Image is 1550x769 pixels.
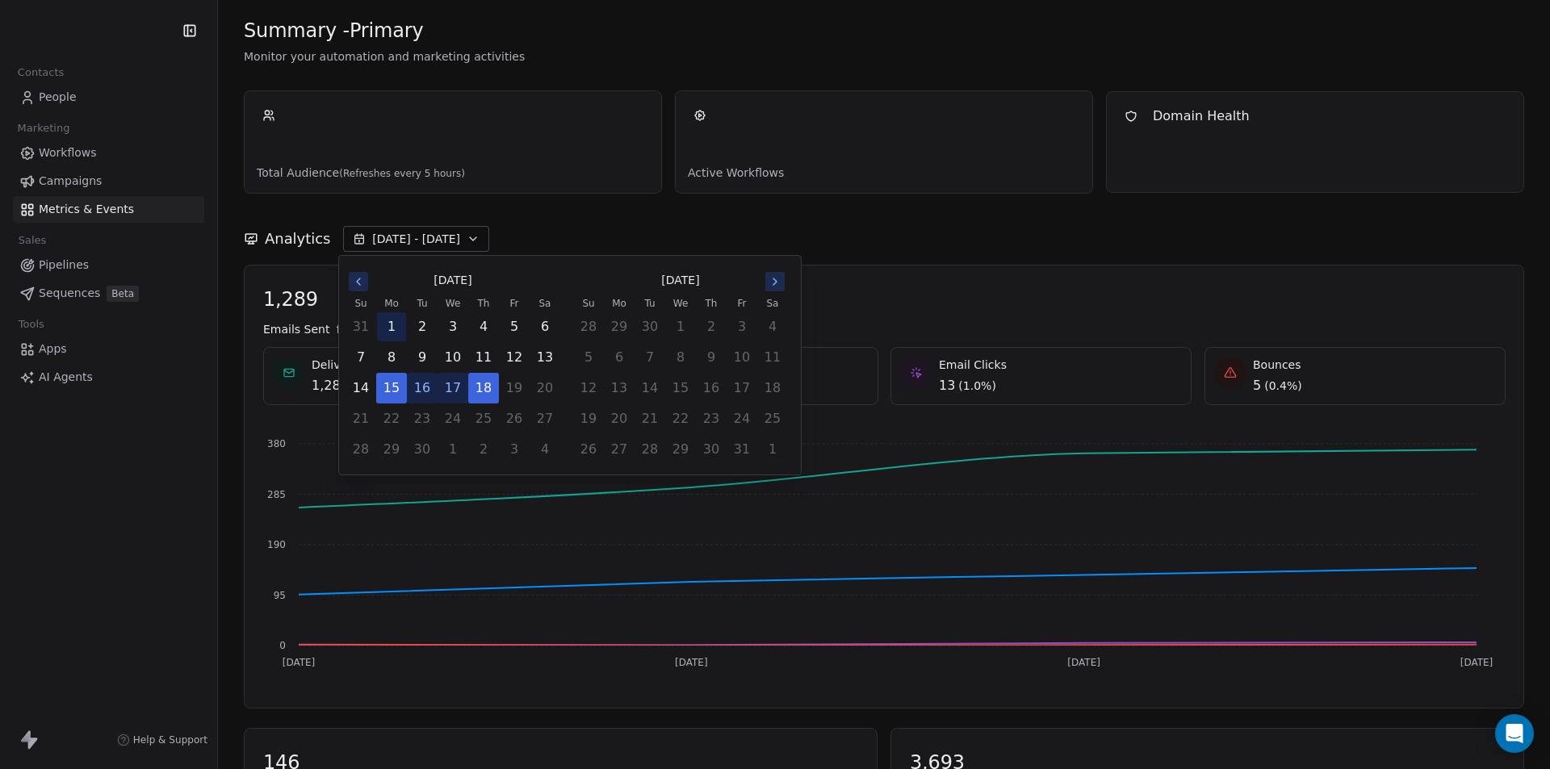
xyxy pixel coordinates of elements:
th: Friday [727,295,757,311]
th: Thursday [696,295,727,311]
span: People [39,89,77,106]
button: Friday, October 3rd, 2025 [727,312,756,341]
span: Total Audience [257,165,649,181]
span: Bounces [1253,357,1302,373]
span: [DATE] [661,272,699,289]
span: Emails Sent [263,321,329,337]
button: Saturday, October 4th, 2025 [758,312,787,341]
tspan: 190 [267,539,286,550]
span: Domain Health [1153,107,1250,126]
button: Thursday, October 23rd, 2025 [697,404,726,433]
span: Campaigns [39,173,102,190]
button: Tuesday, September 16th, 2025, selected [408,374,437,403]
button: Tuesday, September 23rd, 2025 [408,404,437,433]
button: Friday, September 26th, 2025 [500,404,529,433]
button: Today, Thursday, September 18th, 2025, selected [469,374,498,403]
button: Monday, September 29th, 2025 [377,435,406,464]
button: [DATE] - [DATE] [343,226,489,252]
button: Monday, September 29th, 2025 [605,312,634,341]
button: Friday, October 31st, 2025 [727,435,756,464]
button: Wednesday, September 10th, 2025 [438,343,467,372]
span: Tools [11,312,51,336]
button: Thursday, October 2nd, 2025 [469,435,498,464]
button: Monday, September 1st, 2025 [377,312,406,341]
button: Saturday, October 11th, 2025 [758,343,787,372]
th: Sunday [573,295,604,311]
div: Open Intercom Messenger [1495,714,1534,753]
tspan: 380 [267,438,286,449]
span: Metrics & Events [39,201,134,218]
a: Campaigns [13,168,204,194]
button: Thursday, October 16th, 2025 [697,374,726,403]
button: Friday, September 19th, 2025 [500,374,529,403]
button: Saturday, October 4th, 2025 [530,435,559,464]
button: Wednesday, October 29th, 2025 [666,435,695,464]
button: Tuesday, October 28th, 2025 [635,435,664,464]
table: September 2025 [346,295,560,465]
span: AI Agents [39,369,93,386]
button: Sunday, September 21st, 2025 [346,404,375,433]
button: Go to the Next Month [765,272,785,291]
a: Help & Support [117,733,207,746]
button: Sunday, September 28th, 2025 [574,312,603,341]
button: Tuesday, September 30th, 2025 [408,435,437,464]
a: AI Agents [13,364,204,391]
button: Wednesday, October 22nd, 2025 [666,404,695,433]
span: ( 1.0% ) [958,378,996,394]
tspan: [DATE] [1460,657,1493,668]
button: Sunday, August 31st, 2025 [346,312,375,341]
button: Wednesday, October 1st, 2025 [438,435,467,464]
button: Monday, September 22nd, 2025 [377,404,406,433]
span: ( 0.4% ) [1264,378,1302,394]
button: Friday, October 17th, 2025 [727,374,756,403]
th: Sunday [346,295,376,311]
th: Thursday [468,295,499,311]
button: Saturday, September 6th, 2025 [530,312,559,341]
span: Help & Support [133,733,207,746]
button: Wednesday, September 24th, 2025 [438,404,467,433]
button: Wednesday, October 1st, 2025 [666,312,695,341]
button: Tuesday, October 14th, 2025 [635,374,664,403]
span: Pipelines [39,257,89,274]
th: Friday [499,295,530,311]
button: Thursday, September 25th, 2025 [469,404,498,433]
button: Friday, October 3rd, 2025 [500,435,529,464]
a: Apps [13,336,204,362]
button: Tuesday, September 2nd, 2025 [408,312,437,341]
th: Wednesday [665,295,696,311]
button: Friday, October 10th, 2025 [727,343,756,372]
button: Friday, September 12th, 2025 [500,343,529,372]
button: Sunday, October 19th, 2025 [574,404,603,433]
button: Monday, October 20th, 2025 [605,404,634,433]
button: Wednesday, October 15th, 2025 [666,374,695,403]
button: Sunday, September 28th, 2025 [346,435,375,464]
span: Email Clicks [939,357,1007,373]
button: Wednesday, October 8th, 2025 [666,343,695,372]
button: Saturday, September 20th, 2025 [530,374,559,403]
button: Wednesday, September 3rd, 2025 [438,312,467,341]
button: Tuesday, September 30th, 2025 [635,312,664,341]
span: Beta [107,286,139,302]
button: Tuesday, September 9th, 2025 [408,343,437,372]
tspan: 285 [267,489,286,500]
th: Tuesday [407,295,438,311]
button: Saturday, September 13th, 2025 [530,343,559,372]
tspan: 0 [279,640,286,651]
button: Wednesday, September 17th, 2025, selected [438,374,467,403]
tspan: [DATE] [1067,657,1100,668]
button: Sunday, September 14th, 2025 [346,374,375,403]
button: Monday, October 13th, 2025 [605,374,634,403]
th: Wednesday [438,295,468,311]
span: 5 [1253,376,1261,395]
span: Summary - Primary [244,19,424,43]
span: Analytics [265,228,330,249]
button: Saturday, September 27th, 2025 [530,404,559,433]
span: 1,284 [312,376,349,395]
button: Tuesday, October 21st, 2025 [635,404,664,433]
button: Saturday, October 25th, 2025 [758,404,787,433]
tspan: [DATE] [675,657,708,668]
button: Friday, October 24th, 2025 [727,404,756,433]
a: Workflows [13,140,204,166]
span: [DATE] - [DATE] [372,231,460,247]
span: Apps [39,341,67,357]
